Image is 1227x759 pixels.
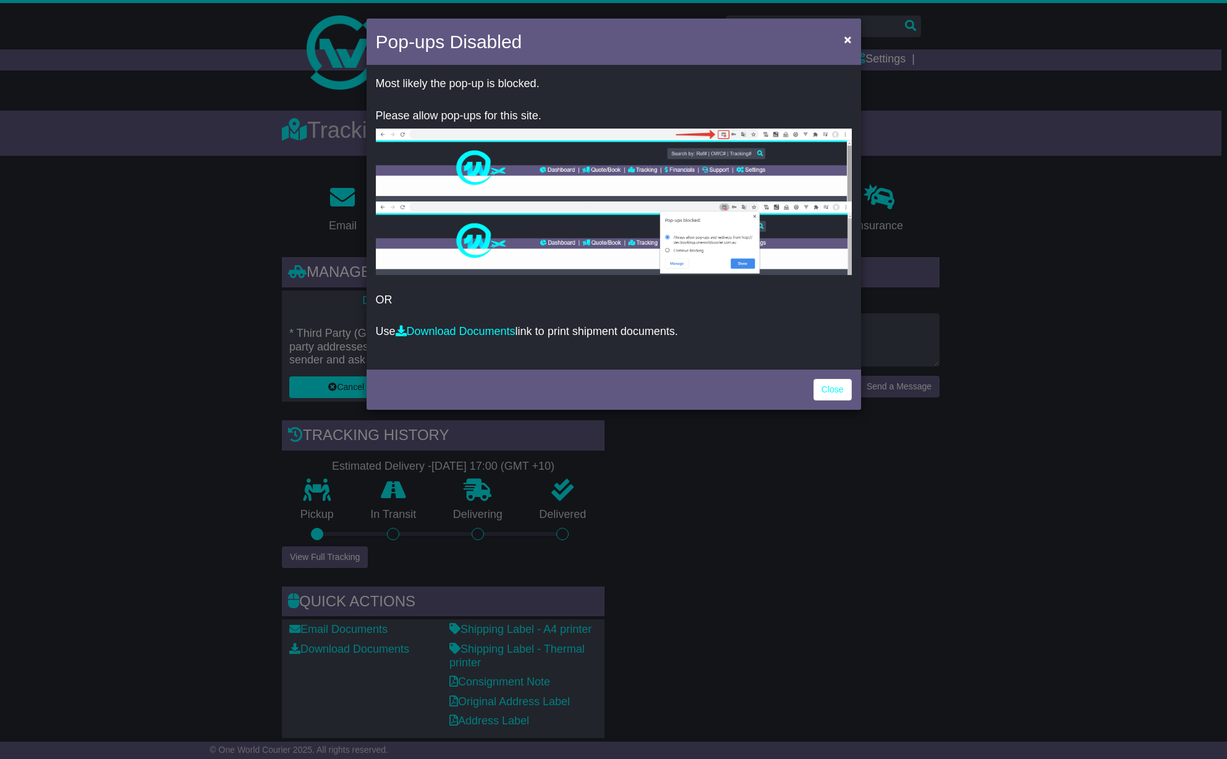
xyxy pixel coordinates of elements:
p: Most likely the pop-up is blocked. [376,77,852,91]
span: × [844,32,851,46]
button: Close [838,27,857,52]
a: Download Documents [396,325,516,337]
p: Use link to print shipment documents. [376,325,852,339]
img: allow-popup-1.png [376,129,852,201]
img: allow-popup-2.png [376,201,852,275]
p: Please allow pop-ups for this site. [376,109,852,123]
h4: Pop-ups Disabled [376,28,522,56]
a: Close [813,379,852,401]
div: OR [367,68,861,367]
